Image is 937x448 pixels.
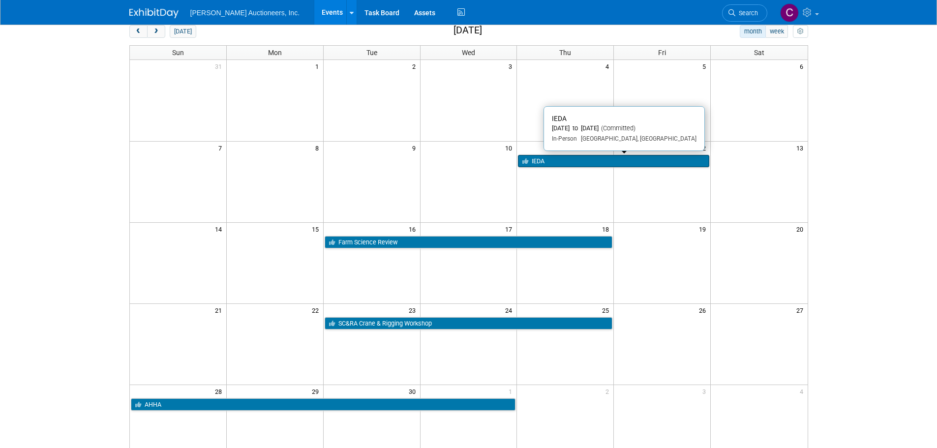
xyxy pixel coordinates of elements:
[754,49,764,57] span: Sat
[314,142,323,154] span: 8
[411,142,420,154] span: 9
[577,135,696,142] span: [GEOGRAPHIC_DATA], [GEOGRAPHIC_DATA]
[214,304,226,316] span: 21
[795,142,808,154] span: 13
[366,49,377,57] span: Tue
[552,124,696,133] div: [DATE] to [DATE]
[311,385,323,397] span: 29
[552,135,577,142] span: In-Person
[325,317,613,330] a: SC&RA Crane & Rigging Workshop
[793,25,808,38] button: myCustomButton
[453,25,482,36] h2: [DATE]
[722,4,767,22] a: Search
[797,29,804,35] i: Personalize Calendar
[658,49,666,57] span: Fri
[214,60,226,72] span: 31
[462,49,475,57] span: Wed
[508,60,516,72] span: 3
[214,223,226,235] span: 14
[508,385,516,397] span: 1
[698,304,710,316] span: 26
[799,385,808,397] span: 4
[170,25,196,38] button: [DATE]
[559,49,571,57] span: Thu
[311,223,323,235] span: 15
[129,25,148,38] button: prev
[147,25,165,38] button: next
[408,223,420,235] span: 16
[172,49,184,57] span: Sun
[765,25,788,38] button: week
[411,60,420,72] span: 2
[408,385,420,397] span: 30
[605,385,613,397] span: 2
[131,398,516,411] a: AHHA
[504,142,516,154] span: 10
[698,223,710,235] span: 19
[780,3,799,22] img: Cyndi Wade
[601,304,613,316] span: 25
[795,223,808,235] span: 20
[601,223,613,235] span: 18
[504,304,516,316] span: 24
[314,60,323,72] span: 1
[518,155,709,168] a: IEDA
[799,60,808,72] span: 6
[504,223,516,235] span: 17
[268,49,282,57] span: Mon
[701,60,710,72] span: 5
[701,385,710,397] span: 3
[129,8,179,18] img: ExhibitDay
[311,304,323,316] span: 22
[552,115,567,122] span: IEDA
[735,9,758,17] span: Search
[795,304,808,316] span: 27
[325,236,613,249] a: Farm Science Review
[217,142,226,154] span: 7
[408,304,420,316] span: 23
[599,124,635,132] span: (Committed)
[190,9,300,17] span: [PERSON_NAME] Auctioneers, Inc.
[214,385,226,397] span: 28
[605,60,613,72] span: 4
[740,25,766,38] button: month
